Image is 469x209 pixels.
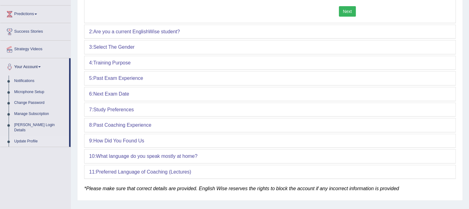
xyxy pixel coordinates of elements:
b: Past Exam Experience [93,76,143,81]
div: 2: [84,25,455,39]
div: 6: [84,87,455,101]
b: Select The Gender [93,44,134,50]
a: [PERSON_NAME] Login Details [11,120,69,136]
div: 4: [84,56,455,70]
div: 8: [84,118,455,132]
a: Your Account [0,58,69,74]
a: Predictions [0,6,71,21]
a: Strategy Videos [0,41,71,56]
a: Notifications [11,76,69,87]
div: 7: [84,103,455,117]
em: *Please make sure that correct details are provided. English Wise reserves the rights to block th... [84,186,399,191]
div: 9: [84,134,455,148]
b: Past Coaching Experience [93,122,151,128]
div: 10: [84,150,455,163]
a: Microphone Setup [11,87,69,98]
div: 11: [84,165,455,179]
a: Manage Subscription [11,109,69,120]
b: How Did You Found Us [93,138,144,143]
b: Study Preferences [93,107,134,112]
b: Preferred Language of Coaching (Lectures) [96,169,191,174]
a: Success Stories [0,23,71,39]
div: 5: [84,72,455,85]
a: Update Profile [11,136,69,147]
b: What language do you speak mostly at home? [96,154,197,159]
a: Change Password [11,97,69,109]
b: Training Purpose [93,60,130,65]
div: 3: [84,40,455,54]
b: Are you a current EnglishWise student? [93,29,180,34]
b: Next Exam Date [93,91,129,96]
button: Next [339,6,356,17]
